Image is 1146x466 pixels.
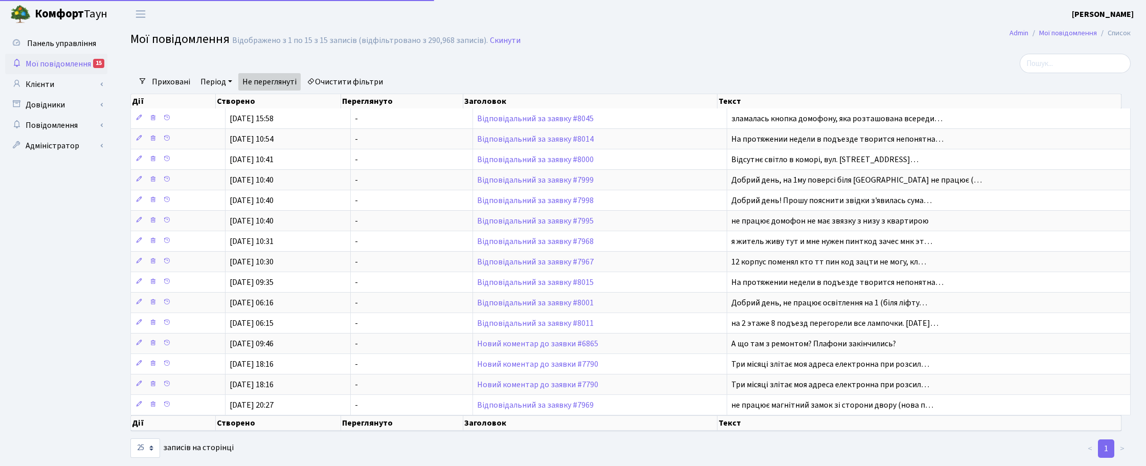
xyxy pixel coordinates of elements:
a: Відповідальний за заявку #7967 [477,256,594,268]
span: А що там з ремонтом? Плафони закінчились? [731,338,896,349]
span: - [355,256,358,268]
a: Відповідальний за заявку #7995 [477,215,594,227]
span: На протяжении недели в подъезде творится непонятна… [731,277,943,288]
a: Новий коментар до заявки #7790 [477,379,598,390]
span: на 2 этаже 8 подъезд перегорели все лампочки. [DATE]… [731,318,938,329]
span: Три місяці злітає моя адреса електронна при розсил… [731,359,929,370]
span: [DATE] 10:40 [230,174,274,186]
span: Добрий день! Прошу пояснити звідки з'явилась сума… [731,195,932,206]
a: Новий коментар до заявки #7790 [477,359,598,370]
a: Адміністратор [5,136,107,156]
span: - [355,134,358,145]
a: 1 [1098,439,1114,458]
span: Три місяці злітає моя адреса електронна при розсил… [731,379,929,390]
th: Переглянуто [341,94,463,108]
span: Таун [35,6,107,23]
span: - [355,318,358,329]
select: записів на сторінці [130,438,160,458]
b: [PERSON_NAME] [1072,9,1134,20]
a: Відповідальний за заявку #8000 [477,154,594,165]
a: Відповідальний за заявку #7968 [477,236,594,247]
span: Добрий день, не працює освітлення на 1 (біля ліфту… [731,297,927,308]
th: Текст [717,415,1121,431]
th: Створено [216,415,342,431]
li: Список [1097,28,1131,39]
span: не працює домофон не має звязку з низу з квартирою [731,215,929,227]
a: Період [196,73,236,91]
span: [DATE] 06:15 [230,318,274,329]
a: Панель управління [5,33,107,54]
span: - [355,359,358,370]
span: зламалась кнопка домофону, яка розташована всереди… [731,113,942,124]
th: Заголовок [463,94,717,108]
th: Дії [131,415,216,431]
a: Очистити фільтри [303,73,387,91]
a: Не переглянуті [238,73,301,91]
span: [DATE] 10:31 [230,236,274,247]
a: Довідники [5,95,107,115]
button: Переключити навігацію [128,6,153,23]
th: Переглянуто [341,415,463,431]
a: Відповідальний за заявку #8015 [477,277,594,288]
span: [DATE] 10:40 [230,195,274,206]
span: - [355,154,358,165]
span: Відсутнє світло в коморі, вул. [STREET_ADDRESS]… [731,154,918,165]
span: [DATE] 15:58 [230,113,274,124]
span: [DATE] 20:27 [230,400,274,411]
span: [DATE] 06:16 [230,297,274,308]
a: Повідомлення [5,115,107,136]
span: Добрий день, на 1му поверсі біля [GEOGRAPHIC_DATA] не працює (… [731,174,982,186]
span: - [355,338,358,349]
span: Мої повідомлення [130,30,230,48]
a: [PERSON_NAME] [1072,8,1134,20]
a: Відповідальний за заявку #8045 [477,113,594,124]
a: Відповідальний за заявку #8011 [477,318,594,329]
span: - [355,400,358,411]
input: Пошук... [1020,54,1131,73]
a: Відповідальний за заявку #7969 [477,400,594,411]
span: - [355,379,358,390]
div: Відображено з 1 по 15 з 15 записів (відфільтровано з 290,968 записів). [232,36,488,46]
div: 15 [93,59,104,68]
label: записів на сторінці [130,438,234,458]
span: [DATE] 10:41 [230,154,274,165]
span: [DATE] 18:16 [230,359,274,370]
a: Скинути [490,36,521,46]
img: logo.png [10,4,31,25]
b: Комфорт [35,6,84,22]
span: [DATE] 18:16 [230,379,274,390]
span: На протяжении недели в подъезде творится непонятна… [731,134,943,145]
a: Мої повідомлення [1039,28,1097,38]
th: Заголовок [463,415,717,431]
span: 12 корпус поменял кто тт пин код зацти не могу, кл… [731,256,926,268]
a: Клієнти [5,74,107,95]
span: [DATE] 10:30 [230,256,274,268]
th: Створено [216,94,342,108]
a: Новий коментар до заявки #6865 [477,338,598,349]
a: Відповідальний за заявку #8014 [477,134,594,145]
span: - [355,174,358,186]
span: не працює магнітний замок зі сторони двору (нова п… [731,400,933,411]
span: [DATE] 09:35 [230,277,274,288]
span: - [355,236,358,247]
th: Текст [717,94,1121,108]
a: Відповідальний за заявку #7998 [477,195,594,206]
span: [DATE] 09:46 [230,338,274,349]
span: [DATE] 10:54 [230,134,274,145]
span: - [355,195,358,206]
a: Відповідальний за заявку #7999 [477,174,594,186]
a: Admin [1009,28,1028,38]
span: - [355,215,358,227]
a: Приховані [148,73,194,91]
nav: breadcrumb [994,23,1146,44]
span: [DATE] 10:40 [230,215,274,227]
a: Мої повідомлення15 [5,54,107,74]
span: Панель управління [27,38,96,49]
span: - [355,277,358,288]
span: - [355,113,358,124]
span: - [355,297,358,308]
span: Мої повідомлення [26,58,91,70]
a: Відповідальний за заявку #8001 [477,297,594,308]
th: Дії [131,94,216,108]
span: я житель живу тут и мне нужен пинткод зачес мнк эт… [731,236,932,247]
